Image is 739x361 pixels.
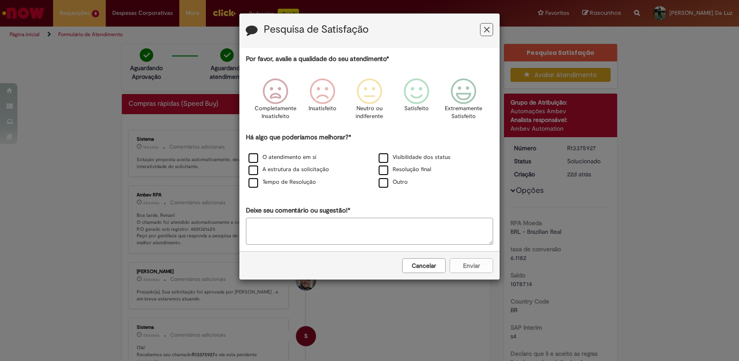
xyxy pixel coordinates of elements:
p: Completamente Insatisfeito [255,105,296,121]
label: Outro [379,178,408,186]
div: Insatisfeito [300,72,345,132]
div: Há algo que poderíamos melhorar?* [246,133,493,189]
button: Cancelar [402,258,446,273]
p: Insatisfeito [309,105,336,113]
div: Completamente Insatisfeito [253,72,297,132]
div: Satisfeito [394,72,439,132]
label: O atendimento em si [249,153,316,162]
p: Neutro ou indiferente [354,105,385,121]
div: Extremamente Satisfeito [441,72,486,132]
label: Por favor, avalie a qualidade do seu atendimento* [246,54,389,64]
label: Pesquisa de Satisfação [264,24,369,35]
div: Neutro ou indiferente [347,72,392,132]
p: Extremamente Satisfeito [445,105,482,121]
p: Satisfeito [404,105,429,113]
label: Tempo de Resolução [249,178,316,186]
label: Resolução final [379,165,431,174]
label: Deixe seu comentário ou sugestão!* [246,206,350,215]
label: A estrutura da solicitação [249,165,329,174]
label: Visibilidade dos status [379,153,450,162]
